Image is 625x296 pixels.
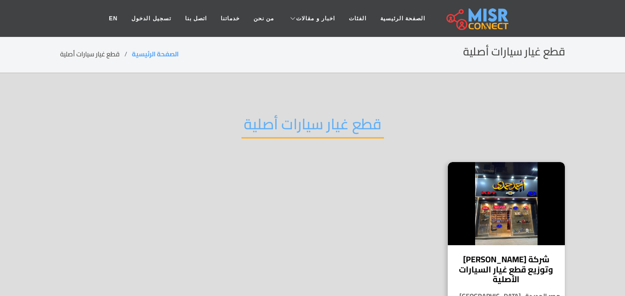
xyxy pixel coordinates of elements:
[60,49,132,59] li: قطع غيار سيارات أصلية
[124,10,178,27] a: تسجيل الدخول
[102,10,125,27] a: EN
[241,115,384,139] h2: قطع غيار سيارات أصلية
[448,162,565,245] img: شركة أحمد حمدي لاستيراد وتوزيع قطع غيار السيارات الأصلية
[178,10,214,27] a: اتصل بنا
[446,7,508,30] img: main.misr_connect
[296,14,335,23] span: اخبار و مقالات
[373,10,432,27] a: الصفحة الرئيسية
[132,48,179,60] a: الصفحة الرئيسية
[463,45,565,59] h2: قطع غيار سيارات أصلية
[455,254,558,284] h4: شركة [PERSON_NAME] وتوزيع قطع غيار السيارات الأصلية
[281,10,342,27] a: اخبار و مقالات
[214,10,247,27] a: خدماتنا
[342,10,373,27] a: الفئات
[247,10,281,27] a: من نحن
